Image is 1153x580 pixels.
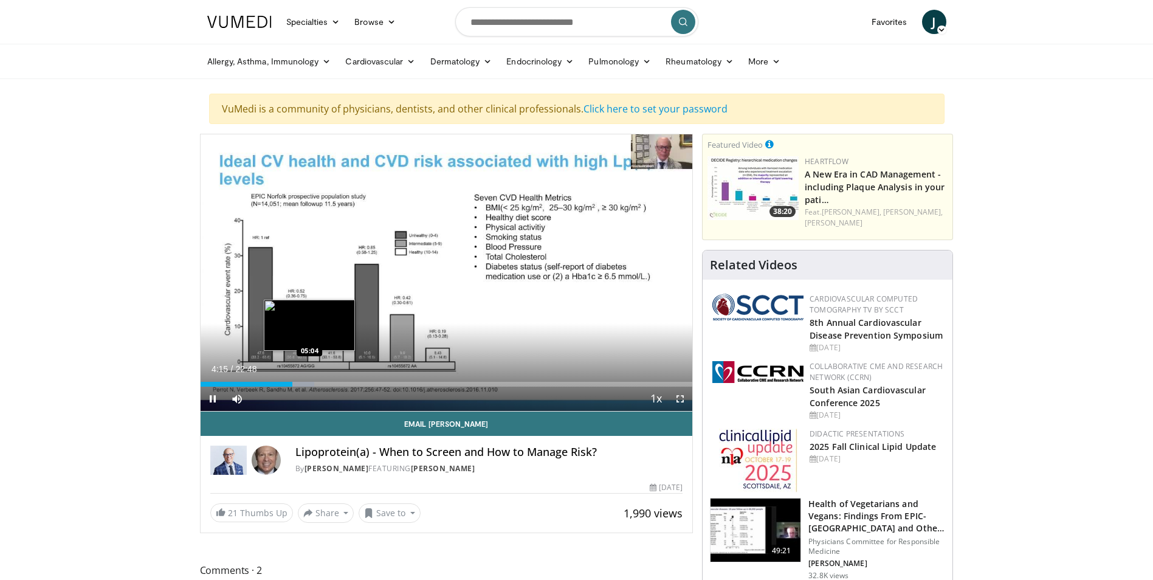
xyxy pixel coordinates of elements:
[805,207,948,229] div: Feat.
[252,446,281,475] img: Avatar
[805,218,862,228] a: [PERSON_NAME]
[864,10,915,34] a: Favorites
[707,139,763,150] small: Featured Video
[741,49,788,74] a: More
[810,410,943,421] div: [DATE]
[264,300,355,351] img: image.jpeg
[305,463,369,474] a: [PERSON_NAME]
[347,10,403,34] a: Browse
[210,503,293,522] a: 21 Thumbs Up
[201,134,693,412] video-js: Video Player
[295,446,683,459] h4: Lipoprotein(a) - When to Screen and How to Manage Risk?
[455,7,698,36] input: Search topics, interventions
[769,206,796,217] span: 38:20
[499,49,581,74] a: Endocrinology
[650,482,683,493] div: [DATE]
[279,10,348,34] a: Specialties
[810,342,943,353] div: [DATE]
[883,207,943,217] a: [PERSON_NAME],
[668,387,692,411] button: Fullscreen
[411,463,475,474] a: [PERSON_NAME]
[810,454,943,464] div: [DATE]
[808,537,945,556] p: Physicians Committee for Responsible Medicine
[235,364,256,374] span: 22:48
[767,545,796,557] span: 49:21
[658,49,741,74] a: Rheumatology
[359,503,421,523] button: Save to
[200,562,694,578] span: Comments 2
[581,49,658,74] a: Pulmonology
[810,361,943,382] a: Collaborative CME and Research Network (CCRN)
[338,49,422,74] a: Cardiovascular
[710,258,797,272] h4: Related Videos
[624,506,683,520] span: 1,990 views
[810,441,936,452] a: 2025 Fall Clinical Lipid Update
[423,49,500,74] a: Dermatology
[210,446,247,475] img: Dr. Robert S. Rosenson
[207,16,272,28] img: VuMedi Logo
[810,429,943,440] div: Didactic Presentations
[225,387,249,411] button: Mute
[808,498,945,534] h3: Health of Vegetarians and Vegans: Findings From EPIC-[GEOGRAPHIC_DATA] and Othe…
[712,361,804,383] img: a04ee3ba-8487-4636-b0fb-5e8d268f3737.png.150x105_q85_autocrop_double_scale_upscale_version-0.2.png
[201,387,225,411] button: Pause
[201,382,693,387] div: Progress Bar
[707,156,799,220] a: 38:20
[719,429,797,492] img: d65bce67-f81a-47c5-b47d-7b8806b59ca8.jpg.150x105_q85_autocrop_double_scale_upscale_version-0.2.jpg
[810,317,943,341] a: 8th Annual Cardiovascular Disease Prevention Symposium
[644,387,668,411] button: Playback Rate
[712,294,804,320] img: 51a70120-4f25-49cc-93a4-67582377e75f.png.150x105_q85_autocrop_double_scale_upscale_version-0.2.png
[231,364,233,374] span: /
[209,94,945,124] div: VuMedi is a community of physicians, dentists, and other clinical professionals.
[822,207,881,217] a: [PERSON_NAME],
[805,168,945,205] a: A New Era in CAD Management - including Plaque Analysis in your pati…
[707,156,799,220] img: 738d0e2d-290f-4d89-8861-908fb8b721dc.150x105_q85_crop-smart_upscale.jpg
[200,49,339,74] a: Allergy, Asthma, Immunology
[810,294,918,315] a: Cardiovascular Computed Tomography TV by SCCT
[711,499,800,562] img: 606f2b51-b844-428b-aa21-8c0c72d5a896.150x105_q85_crop-smart_upscale.jpg
[295,463,683,474] div: By FEATURING
[201,412,693,436] a: Email [PERSON_NAME]
[583,102,728,116] a: Click here to set your password
[805,156,848,167] a: Heartflow
[922,10,946,34] a: J
[228,507,238,519] span: 21
[808,559,945,568] p: [PERSON_NAME]
[298,503,354,523] button: Share
[212,364,228,374] span: 4:15
[810,384,926,409] a: South Asian Cardiovascular Conference 2025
